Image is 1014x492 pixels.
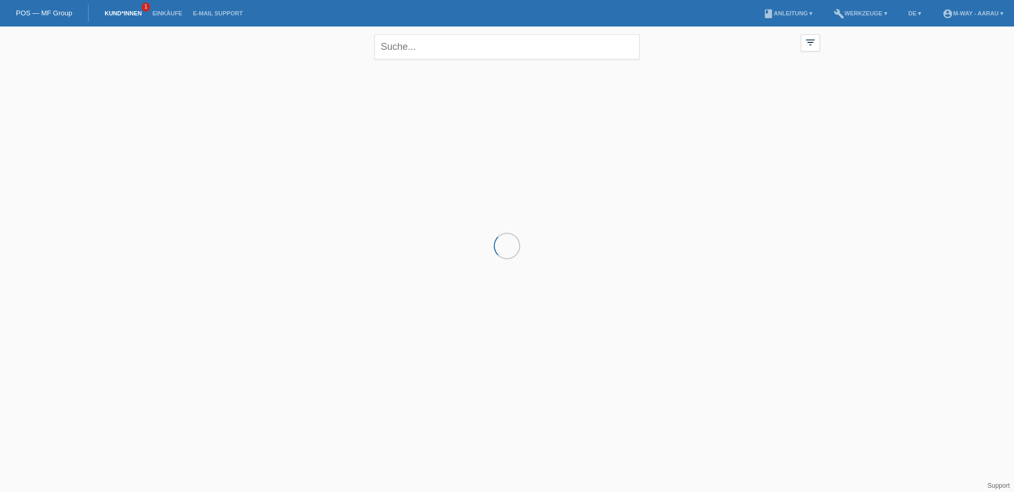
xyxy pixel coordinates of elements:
a: Kund*innen [99,10,147,16]
a: account_circlem-way - Aarau ▾ [937,10,1009,16]
a: POS — MF Group [16,9,72,17]
a: bookAnleitung ▾ [758,10,818,16]
a: Support [987,482,1010,489]
a: buildWerkzeuge ▾ [828,10,893,16]
a: Einkäufe [147,10,187,16]
i: account_circle [942,8,953,19]
i: filter_list [805,37,816,48]
input: Suche... [374,34,640,59]
i: build [834,8,844,19]
a: DE ▾ [903,10,926,16]
i: book [763,8,774,19]
a: E-Mail Support [188,10,248,16]
span: 1 [142,3,150,12]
